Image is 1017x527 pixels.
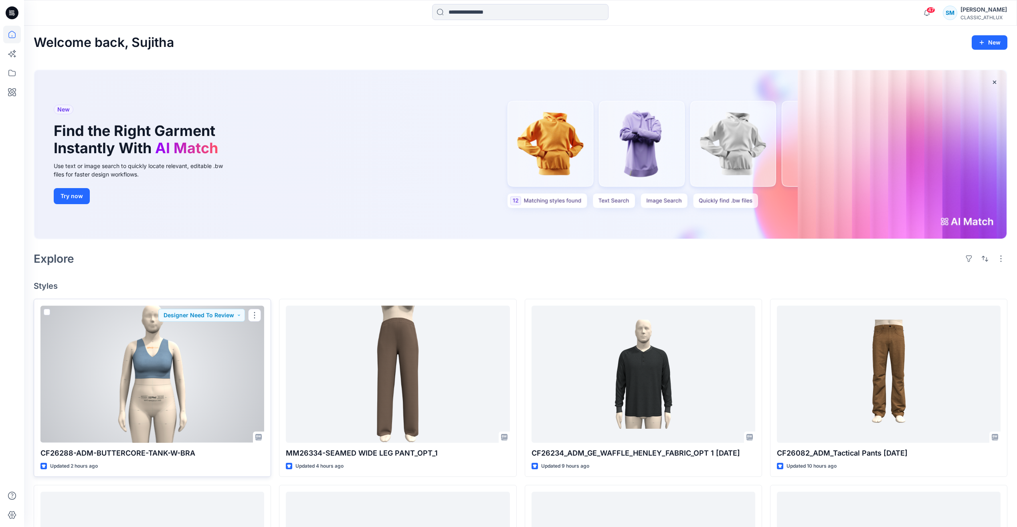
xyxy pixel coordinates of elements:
[777,306,1001,442] a: CF26082_ADM_Tactical Pants 10OCT25
[532,306,755,442] a: CF26234_ADM_GE_WAFFLE_HENLEY_FABRIC_OPT 1 10OCT25
[40,306,264,442] a: CF26288-ADM-BUTTERCORE-TANK-W-BRA
[777,448,1001,459] p: CF26082_ADM_Tactical Pants [DATE]
[286,306,510,442] a: MM26334-SEAMED WIDE LEG PANT_OPT_1
[960,14,1007,20] div: CLASSIC_ATHLUX
[54,122,222,157] h1: Find the Right Garment Instantly With
[926,7,935,13] span: 47
[286,448,510,459] p: MM26334-SEAMED WIDE LEG PANT_OPT_1
[943,6,957,20] div: SM
[532,448,755,459] p: CF26234_ADM_GE_WAFFLE_HENLEY_FABRIC_OPT 1 [DATE]
[787,462,837,470] p: Updated 10 hours ago
[40,448,264,459] p: CF26288-ADM-BUTTERCORE-TANK-W-BRA
[34,281,1007,291] h4: Styles
[54,188,90,204] button: Try now
[57,105,70,114] span: New
[972,35,1007,50] button: New
[50,462,98,470] p: Updated 2 hours ago
[960,5,1007,14] div: [PERSON_NAME]
[34,252,74,265] h2: Explore
[541,462,589,470] p: Updated 9 hours ago
[34,35,174,50] h2: Welcome back, Sujitha
[155,139,218,157] span: AI Match
[54,162,234,178] div: Use text or image search to quickly locate relevant, editable .bw files for faster design workflows.
[295,462,344,470] p: Updated 4 hours ago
